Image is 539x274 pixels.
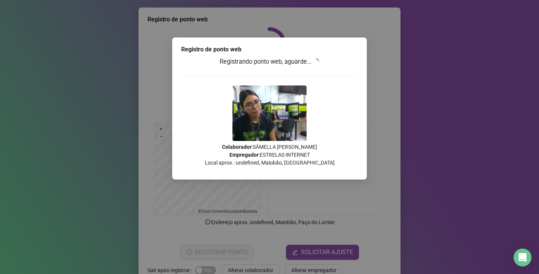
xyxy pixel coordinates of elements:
[222,144,252,150] strong: Colaborador
[181,57,358,67] h3: Registrando ponto web, aguarde...
[181,143,358,167] p: : SÂMELLA [PERSON_NAME] : ESTRELAS INTERNET Local aprox.: undefined, Maiobão, [GEOGRAPHIC_DATA]
[229,152,259,158] strong: Empregador
[232,85,307,141] img: Z
[181,45,358,54] div: Registro de ponto web
[514,249,532,267] div: Open Intercom Messenger
[313,58,319,64] span: loading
